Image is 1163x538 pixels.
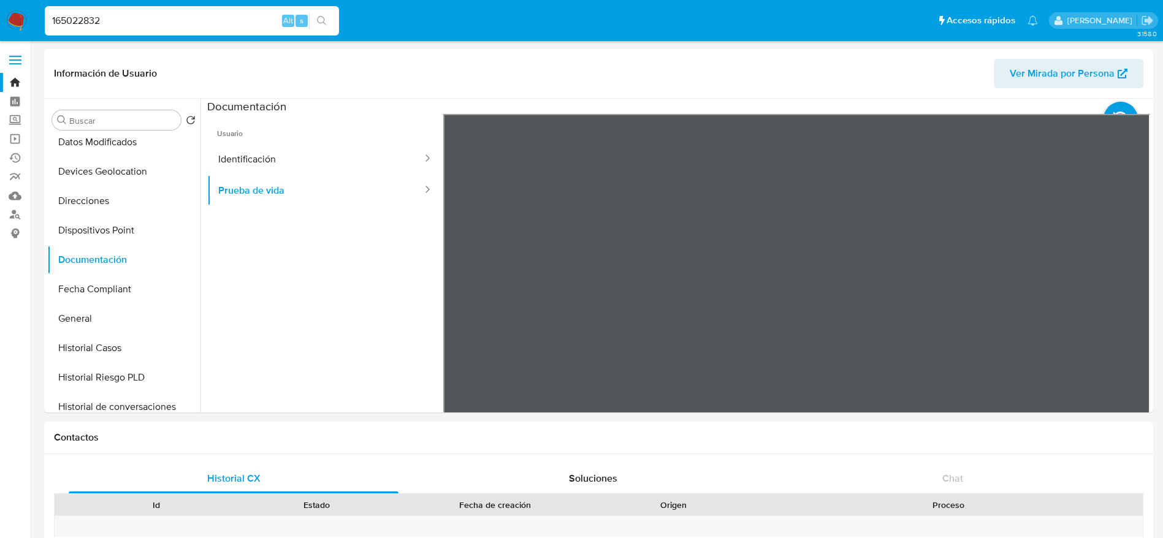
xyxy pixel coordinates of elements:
div: Fecha de creación [406,499,585,511]
div: Proceso [763,499,1134,511]
span: Accesos rápidos [947,14,1015,27]
button: General [47,304,200,333]
button: Documentación [47,245,200,275]
button: Devices Geolocation [47,157,200,186]
a: Salir [1141,14,1154,27]
span: Chat [942,471,963,485]
button: Dispositivos Point [47,216,200,245]
button: Buscar [57,115,67,125]
button: Fecha Compliant [47,275,200,304]
span: Historial CX [207,471,261,485]
h1: Contactos [54,431,1143,444]
button: Historial Casos [47,333,200,363]
a: Notificaciones [1028,15,1038,26]
input: Buscar [69,115,176,126]
div: Estado [245,499,389,511]
button: Historial de conversaciones [47,392,200,422]
span: Alt [283,15,293,26]
button: Direcciones [47,186,200,216]
button: Ver Mirada por Persona [994,59,1143,88]
span: s [300,15,303,26]
p: elaine.mcfarlane@mercadolibre.com [1067,15,1137,26]
span: Soluciones [569,471,617,485]
button: search-icon [309,12,334,29]
div: Origen [602,499,745,511]
button: Volver al orden por defecto [186,115,196,129]
div: Id [85,499,228,511]
span: Ver Mirada por Persona [1010,59,1115,88]
input: Buscar usuario o caso... [45,13,339,29]
h1: Información de Usuario [54,67,157,80]
button: Historial Riesgo PLD [47,363,200,392]
button: Datos Modificados [47,127,200,157]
